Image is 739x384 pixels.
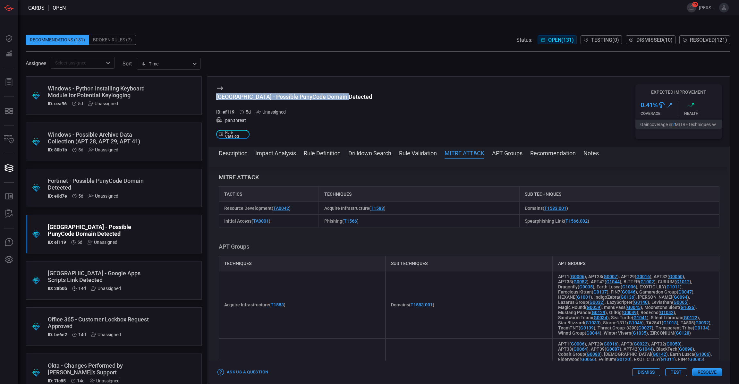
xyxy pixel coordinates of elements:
input: Select assignee [53,59,102,67]
h5: Expected Improvement [635,90,722,95]
a: G1011 [667,284,680,289]
span: BlackTech ( ) [656,346,694,352]
h5: ID: ef119 [48,240,66,245]
h5: ID: ef119 [216,109,234,115]
a: G0142 [653,352,666,357]
span: APT29 ( ) [588,341,619,346]
span: FIN4 ( ) [678,357,704,362]
a: G0066 [581,357,595,362]
span: Silent Librarian ( ) [651,315,699,320]
a: G0122 [684,315,697,320]
button: Ask Us a Question [216,367,270,377]
span: Elderwood ( ) [558,357,596,362]
a: TA0042 [273,206,289,211]
button: Inventory [1,132,17,147]
button: Impact Analysis [255,149,296,157]
span: Threat Group-3390 ( ) [598,325,653,330]
button: MITRE - Detection Posture [1,103,17,119]
span: APT28 ( ) [588,274,619,279]
a: G0137 [593,289,607,294]
span: APT3 ( ) [621,341,649,346]
span: 15 [692,2,698,7]
a: G0034 [594,315,607,320]
a: G0139 [580,325,594,330]
div: Palo Alto - Possible PunyCode Domain Detected [216,93,372,100]
button: Preferences [1,252,17,268]
button: Recommendation [530,149,576,157]
a: G0098 [679,346,692,352]
span: Sea Turtle ( ) [611,315,649,320]
h5: ID: 7fc85 [48,378,66,383]
div: Palo Alto - Google Apps Scripts Link Detected [48,270,155,283]
span: Star Blizzard ( ) [558,320,601,325]
a: G0064 [573,346,587,352]
div: Unassigned [256,109,286,115]
a: TA0001 [253,218,269,224]
span: Assignee [26,60,46,66]
span: Lazarus Group ( ) [558,300,605,305]
span: Resource Development ( ) [224,206,291,211]
span: Moonstone Sleet ( ) [644,305,696,310]
span: Phishing ( ) [324,218,359,224]
a: G0087 [606,346,620,352]
span: Resolved ( 121 ) [690,37,727,43]
a: G0044 [586,330,600,336]
button: Gaincoverage in2MITRE techniques [635,120,722,129]
div: Broken Rules (7) [89,35,136,45]
a: G0129 [592,310,605,315]
span: APT33 ( ) [558,346,589,352]
button: Rule Definition [304,149,341,157]
a: T1566 [344,218,357,224]
span: Cobalt Group ( ) [558,352,602,357]
button: Drilldown Search [348,149,391,157]
div: Sub Techniques [519,186,719,202]
div: Unassigned [91,332,121,337]
span: Testing ( 0 ) [591,37,619,43]
span: EXOTIC LILY ( ) [634,357,676,362]
button: Testing(0) [581,35,622,44]
a: T1566.002 [565,218,588,224]
a: G0049 [623,310,637,315]
div: Unassigned [88,101,118,106]
a: G0092 [695,320,709,325]
span: OilRig ( ) [609,310,638,315]
div: Sub techniques [386,256,552,271]
h5: ID: cea96 [48,101,67,106]
span: Aug 19, 2025 7:57 AM [77,378,85,383]
span: APT42 ( ) [591,279,621,284]
div: Coverage [641,111,679,116]
a: G0120 [616,357,630,362]
span: APT32 ( ) [651,341,682,346]
span: Aug 19, 2025 7:57 AM [78,332,86,337]
h5: ID: 80b1b [48,147,67,152]
a: G0059 [587,305,600,310]
span: APT1 ( ) [558,274,586,279]
div: APT Groups [553,256,719,271]
span: Rule Catalog [225,131,247,138]
a: G0046 [622,289,635,294]
div: Unassigned [88,240,117,245]
span: [PERSON_NAME].[PERSON_NAME] [699,5,717,10]
span: HEXANE ( ) [558,294,592,300]
button: MITRE ATT&CK [445,149,484,157]
button: Notes [583,149,599,157]
span: Earth Lusca ( ) [597,284,637,289]
a: T1583 [371,206,384,211]
a: G1042 [660,310,674,315]
div: Unassigned [89,193,118,199]
a: G1001 [577,294,590,300]
span: [PERSON_NAME] ( ) [638,294,689,300]
a: G0027 [638,325,652,330]
span: Aug 28, 2025 2:28 AM [78,101,83,106]
span: Initial Access ( ) [224,218,270,224]
span: Dragonfly ( ) [558,284,594,289]
span: Aug 19, 2025 7:57 AM [78,286,86,291]
div: Techniques [319,186,519,202]
div: pan:threat [216,117,372,124]
a: G0085 [689,357,703,362]
h3: 0.41 % [641,101,658,109]
span: Aug 28, 2025 2:28 AM [77,240,82,245]
span: Spearphishing Link ( ) [525,218,589,224]
a: G1036 [681,305,694,310]
div: Unassigned [90,378,120,383]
